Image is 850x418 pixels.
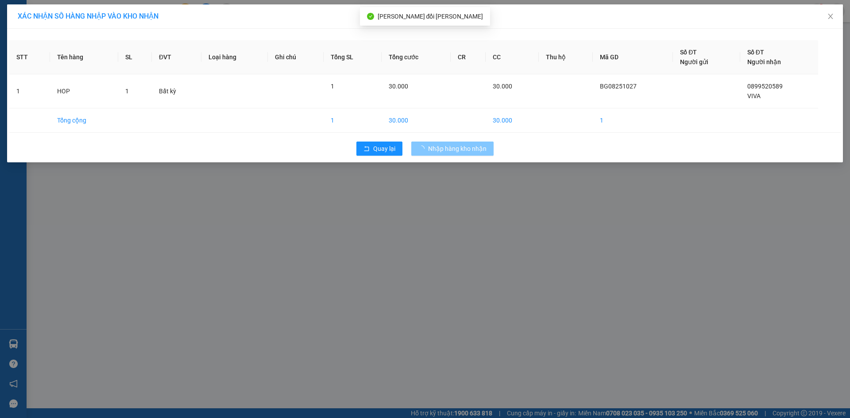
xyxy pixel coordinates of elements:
[389,83,408,90] span: 30.000
[367,13,374,20] span: check-circle
[50,74,119,108] td: HOP
[373,144,395,153] span: Quay lại
[747,49,764,56] span: Số ĐT
[418,146,428,152] span: loading
[324,108,382,133] td: 1
[747,92,761,100] span: VIVA
[539,40,593,74] th: Thu hộ
[152,40,201,74] th: ĐVT
[827,13,834,20] span: close
[680,58,708,65] span: Người gửi
[451,40,486,74] th: CR
[382,108,451,133] td: 30.000
[493,83,512,90] span: 30.000
[4,4,35,35] img: logo.jpg
[61,49,117,65] b: 154/1 Bình Giã, P 8
[818,4,843,29] button: Close
[61,38,118,47] li: VP Bình Giã
[4,49,11,55] span: environment
[356,142,402,156] button: rollbackQuay lại
[331,83,334,90] span: 1
[486,108,539,133] td: 30.000
[9,74,50,108] td: 1
[61,49,67,55] span: environment
[747,58,781,65] span: Người nhận
[411,142,494,156] button: Nhập hàng kho nhận
[428,144,487,153] span: Nhập hàng kho nhận
[4,4,128,21] li: Hoa Mai
[324,40,382,74] th: Tổng SL
[50,108,119,133] td: Tổng cộng
[593,40,673,74] th: Mã GD
[486,40,539,74] th: CC
[18,12,158,20] span: XÁC NHẬN SỐ HÀNG NHẬP VÀO KHO NHẬN
[50,40,119,74] th: Tên hàng
[125,88,129,95] span: 1
[268,40,324,74] th: Ghi chú
[201,40,268,74] th: Loại hàng
[363,146,370,153] span: rollback
[118,40,152,74] th: SL
[680,49,697,56] span: Số ĐT
[4,38,61,47] li: VP 93 NTB Q1
[593,108,673,133] td: 1
[9,40,50,74] th: STT
[382,40,451,74] th: Tổng cước
[747,83,783,90] span: 0899520589
[378,13,483,20] span: [PERSON_NAME] đổi [PERSON_NAME]
[152,74,201,108] td: Bất kỳ
[600,83,637,90] span: BG08251027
